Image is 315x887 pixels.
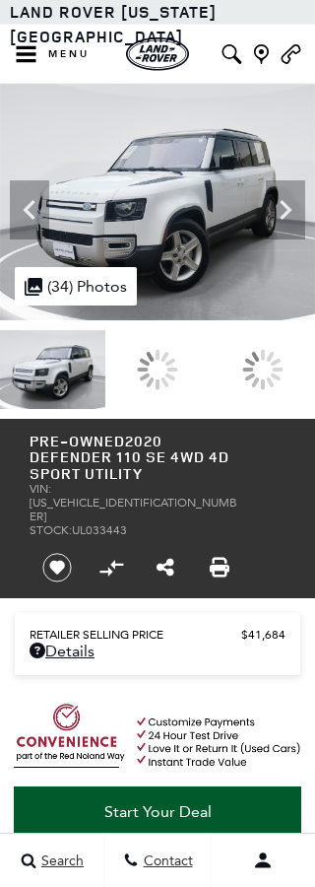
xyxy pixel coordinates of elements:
[30,628,285,642] a: Retailer Selling Price $41,684
[14,786,301,838] a: Start Your Deal
[104,802,212,821] span: Start Your Deal
[35,552,79,583] button: Save vehicle
[30,628,241,642] span: Retailer Selling Price
[126,37,189,71] img: Land Rover
[30,431,125,451] strong: Pre-Owned
[210,556,229,580] a: Print this Pre-Owned 2020 Defender 110 SE 4WD 4D Sport Utility
[96,553,126,582] button: Compare vehicle
[157,556,174,580] a: Share this Pre-Owned 2020 Defender 110 SE 4WD 4D Sport Utility
[15,267,137,306] div: (34) Photos
[72,523,127,537] span: UL033443
[48,47,90,61] span: Menu
[30,482,51,496] span: VIN:
[30,523,72,537] span: Stock:
[30,496,237,523] span: [US_VEHICLE_IDENTIFICATION_NUMBER]
[30,434,237,483] h1: 2020 Defender 110 SE 4WD 4D Sport Utility
[211,836,315,885] button: user-profile-menu
[126,37,189,71] a: land-rover
[217,25,246,84] button: Open the inventory search
[139,853,193,869] span: Contact
[241,628,285,642] span: $41,684
[10,1,217,47] a: Land Rover [US_STATE][GEOGRAPHIC_DATA]
[30,642,285,660] a: Details
[279,44,303,64] a: Call Land Rover Colorado Springs
[36,853,84,869] span: Search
